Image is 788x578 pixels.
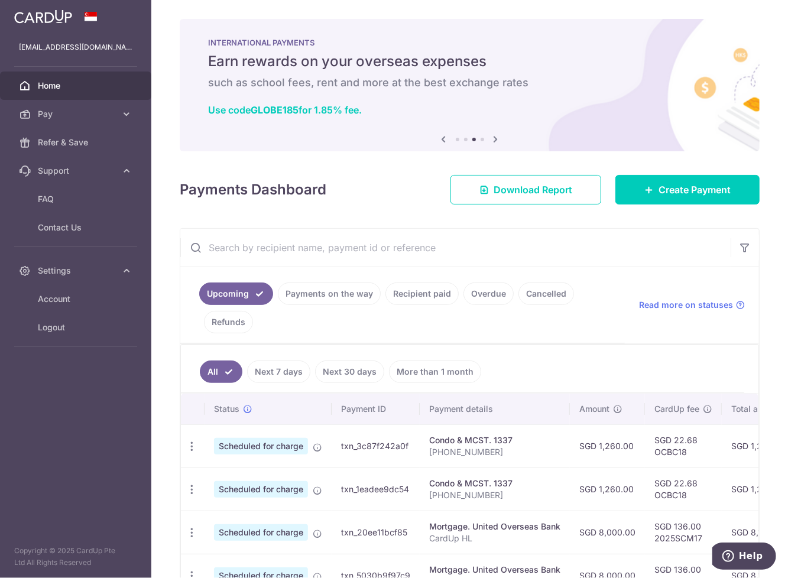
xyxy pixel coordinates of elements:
[570,511,645,554] td: SGD 8,000.00
[389,361,481,383] a: More than 1 month
[615,175,760,204] a: Create Payment
[38,322,116,333] span: Logout
[208,104,362,116] a: Use codeGLOBE185for 1.85% fee.
[180,179,326,200] h4: Payments Dashboard
[570,424,645,467] td: SGD 1,260.00
[19,41,132,53] p: [EMAIL_ADDRESS][DOMAIN_NAME]
[429,446,560,458] p: [PHONE_NUMBER]
[214,438,308,454] span: Scheduled for charge
[645,424,722,467] td: SGD 22.68 OCBC18
[639,299,745,311] a: Read more on statuses
[518,282,574,305] a: Cancelled
[38,265,116,277] span: Settings
[645,467,722,511] td: SGD 22.68 OCBC18
[208,52,731,71] h5: Earn rewards on your overseas expenses
[208,76,731,90] h6: such as school fees, rent and more at the best exchange rates
[332,424,420,467] td: txn_3c87f242a0f
[429,564,560,576] div: Mortgage. United Overseas Bank
[208,38,731,47] p: INTERNATIONAL PAYMENTS
[38,165,116,177] span: Support
[429,532,560,544] p: CardUp HL
[180,19,760,151] img: International Payment Banner
[38,137,116,148] span: Refer & Save
[429,489,560,501] p: [PHONE_NUMBER]
[38,222,116,233] span: Contact Us
[38,193,116,205] span: FAQ
[654,403,699,415] span: CardUp fee
[429,434,560,446] div: Condo & MCST. 1337
[38,293,116,305] span: Account
[251,104,299,116] b: GLOBE185
[278,282,381,305] a: Payments on the way
[731,403,770,415] span: Total amt.
[420,394,570,424] th: Payment details
[429,521,560,532] div: Mortgage. United Overseas Bank
[450,175,601,204] a: Download Report
[38,108,116,120] span: Pay
[214,403,239,415] span: Status
[204,311,253,333] a: Refunds
[200,361,242,383] a: All
[645,511,722,554] td: SGD 136.00 2025SCM17
[247,361,310,383] a: Next 7 days
[463,282,514,305] a: Overdue
[199,282,273,305] a: Upcoming
[180,229,731,267] input: Search by recipient name, payment id or reference
[38,80,116,92] span: Home
[214,481,308,498] span: Scheduled for charge
[332,394,420,424] th: Payment ID
[659,183,731,197] span: Create Payment
[712,543,776,572] iframe: Opens a widget where you can find more information
[429,478,560,489] div: Condo & MCST. 1337
[315,361,384,383] a: Next 30 days
[579,403,609,415] span: Amount
[570,467,645,511] td: SGD 1,260.00
[332,467,420,511] td: txn_1eadee9dc54
[214,524,308,541] span: Scheduled for charge
[494,183,572,197] span: Download Report
[639,299,733,311] span: Read more on statuses
[332,511,420,554] td: txn_20ee11bcf85
[14,9,72,24] img: CardUp
[385,282,459,305] a: Recipient paid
